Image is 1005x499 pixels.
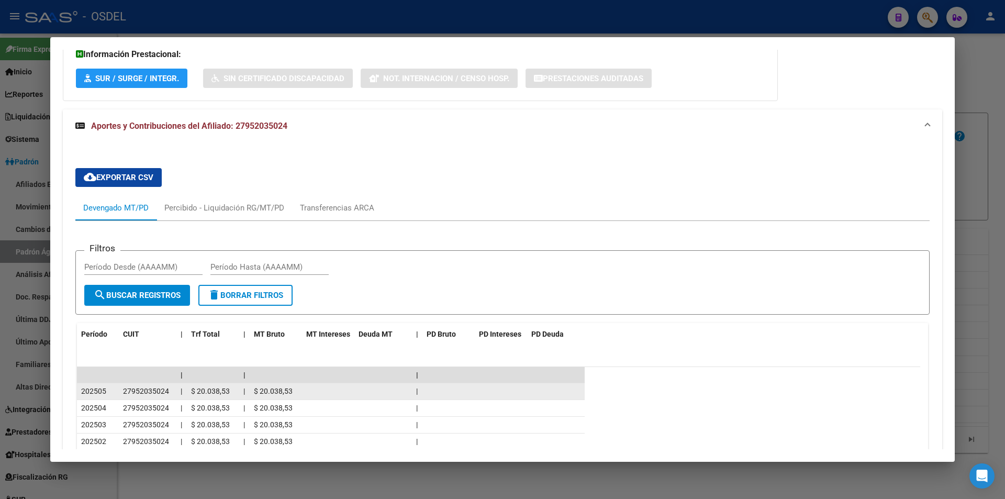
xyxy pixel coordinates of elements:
datatable-header-cell: | [412,323,422,346]
datatable-header-cell: Trf Total [187,323,239,346]
span: | [416,420,418,429]
span: 27952035024 [123,387,169,395]
span: SUR / SURGE / INTEGR. [95,74,179,83]
span: 27952035024 [123,437,169,446]
h3: Información Prestacional: [76,48,765,61]
mat-icon: delete [208,289,220,301]
datatable-header-cell: MT Intereses [302,323,354,346]
span: Buscar Registros [94,291,181,300]
div: Transferencias ARCA [300,202,374,214]
span: | [181,371,183,379]
datatable-header-cell: Período [77,323,119,346]
button: Exportar CSV [75,168,162,187]
span: | [181,404,182,412]
span: Not. Internacion / Censo Hosp. [383,74,509,83]
span: | [416,371,418,379]
span: | [181,387,182,395]
datatable-header-cell: CUIT [119,323,176,346]
span: $ 20.038,53 [191,437,230,446]
button: Prestaciones Auditadas [526,69,652,88]
datatable-header-cell: PD Intereses [475,323,527,346]
span: $ 20.038,53 [191,404,230,412]
span: 202502 [81,437,106,446]
span: Borrar Filtros [208,291,283,300]
h3: Filtros [84,242,120,254]
button: Buscar Registros [84,285,190,306]
span: 202504 [81,404,106,412]
datatable-header-cell: Deuda MT [354,323,412,346]
span: $ 20.038,53 [254,420,293,429]
span: Prestaciones Auditadas [543,74,643,83]
span: MT Intereses [306,330,350,338]
span: 27952035024 [123,420,169,429]
span: 202503 [81,420,106,429]
button: SUR / SURGE / INTEGR. [76,69,187,88]
button: Not. Internacion / Censo Hosp. [361,69,518,88]
span: $ 20.038,53 [191,420,230,429]
span: | [416,437,418,446]
span: $ 20.038,53 [191,387,230,395]
span: PD Bruto [427,330,456,338]
span: CUIT [123,330,139,338]
button: Sin Certificado Discapacidad [203,69,353,88]
span: Aportes y Contribuciones del Afiliado: 27952035024 [91,121,287,131]
span: Sin Certificado Discapacidad [224,74,344,83]
datatable-header-cell: | [239,323,250,346]
div: Devengado MT/PD [83,202,149,214]
span: | [416,387,418,395]
span: | [181,420,182,429]
span: $ 20.038,53 [254,404,293,412]
span: | [243,371,245,379]
span: Trf Total [191,330,220,338]
span: | [416,404,418,412]
span: | [243,330,245,338]
mat-icon: cloud_download [84,171,96,183]
span: MT Bruto [254,330,285,338]
datatable-header-cell: | [176,323,187,346]
div: Open Intercom Messenger [969,463,995,489]
mat-expansion-panel-header: Aportes y Contribuciones del Afiliado: 27952035024 [63,109,942,143]
span: PD Intereses [479,330,521,338]
span: | [243,420,245,429]
span: Período [81,330,107,338]
span: | [243,387,245,395]
span: Deuda MT [359,330,393,338]
span: $ 20.038,53 [254,437,293,446]
span: $ 20.038,53 [254,387,293,395]
span: | [243,404,245,412]
div: Percibido - Liquidación RG/MT/PD [164,202,284,214]
span: 202505 [81,387,106,395]
button: Borrar Filtros [198,285,293,306]
span: | [416,330,418,338]
span: 27952035024 [123,404,169,412]
mat-icon: search [94,289,106,301]
span: PD Deuda [531,330,564,338]
datatable-header-cell: MT Bruto [250,323,302,346]
span: | [181,437,182,446]
span: | [181,330,183,338]
span: | [243,437,245,446]
datatable-header-cell: PD Bruto [422,323,475,346]
span: Exportar CSV [84,173,153,182]
datatable-header-cell: PD Deuda [527,323,585,346]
